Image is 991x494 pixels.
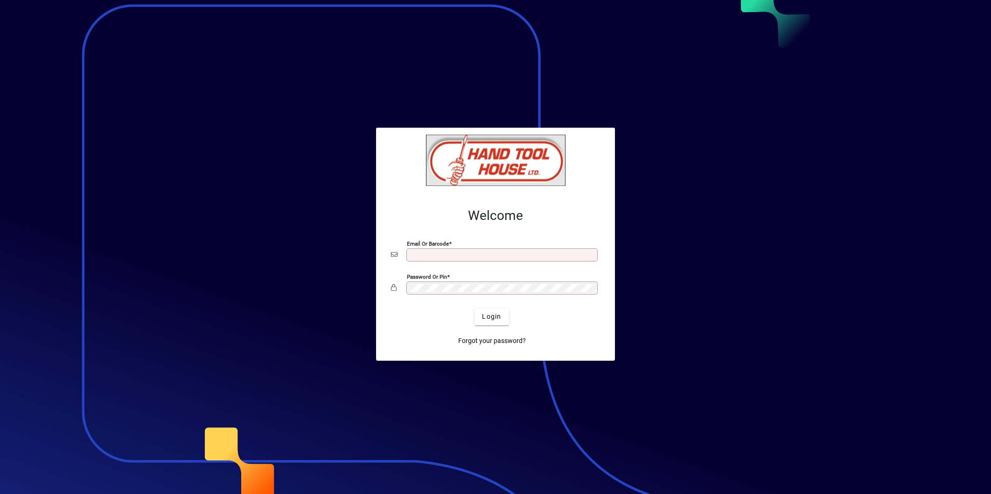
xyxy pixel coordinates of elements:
button: Login [475,309,509,325]
mat-label: Email or Barcode [407,240,449,247]
mat-label: Password or Pin [407,273,447,280]
a: Forgot your password? [454,333,530,350]
span: Login [482,312,501,322]
span: Forgot your password? [458,336,526,346]
h2: Welcome [391,208,600,224]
